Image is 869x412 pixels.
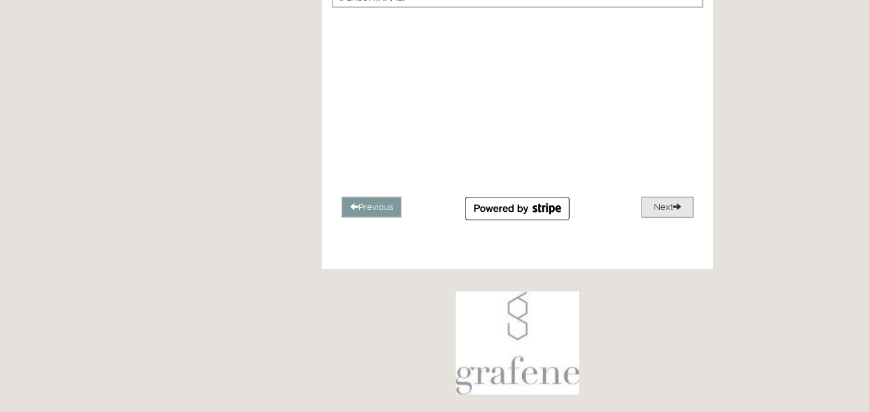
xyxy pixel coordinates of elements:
button: Next [641,197,694,218]
img: Stripe logo [465,197,570,220]
button: Previous [342,197,402,218]
iframe: Secure payment input frame [329,22,706,186]
img: Book a table at Grafene Restaurant @ Losehill [456,291,580,395]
